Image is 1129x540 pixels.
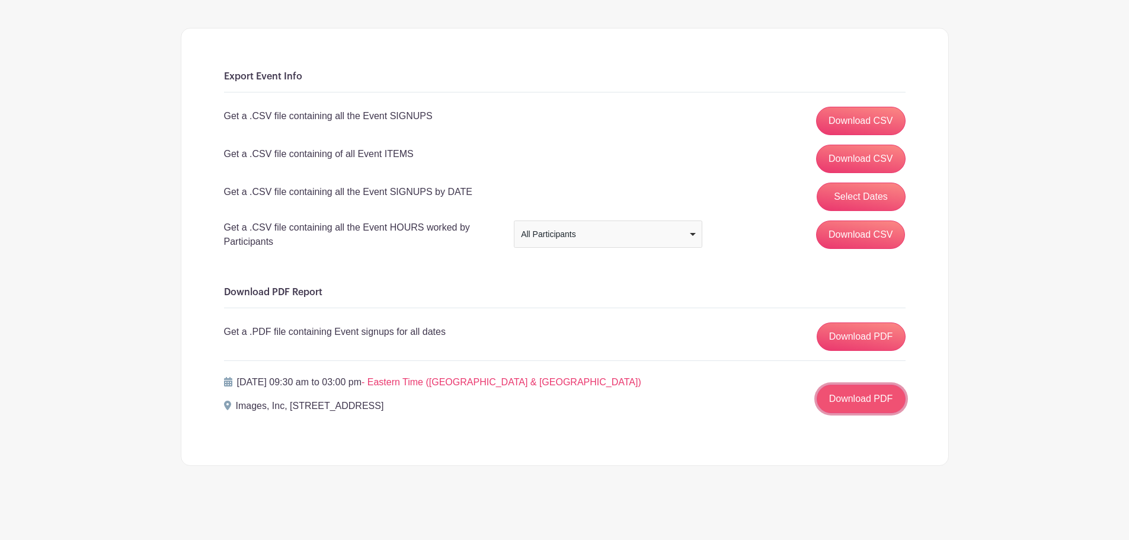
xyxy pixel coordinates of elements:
[816,107,906,135] a: Download CSV
[224,147,414,161] p: Get a .CSV file containing of all Event ITEMS
[817,183,906,211] button: Select Dates
[362,377,641,387] span: - Eastern Time ([GEOGRAPHIC_DATA] & [GEOGRAPHIC_DATA])
[224,287,906,298] h6: Download PDF Report
[224,325,446,339] p: Get a .PDF file containing Event signups for all dates
[236,399,384,413] p: Images, Inc, [STREET_ADDRESS]
[224,185,472,199] p: Get a .CSV file containing all the Event SIGNUPS by DATE
[224,71,906,82] h6: Export Event Info
[224,221,500,249] p: Get a .CSV file containing all the Event HOURS worked by Participants
[817,322,906,351] a: Download PDF
[816,145,906,173] a: Download CSV
[224,109,433,123] p: Get a .CSV file containing all the Event SIGNUPS
[816,221,906,249] input: Download CSV
[521,228,687,241] div: All Participants
[237,375,641,389] p: [DATE] 09:30 am to 03:00 pm
[817,385,906,413] a: Download PDF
